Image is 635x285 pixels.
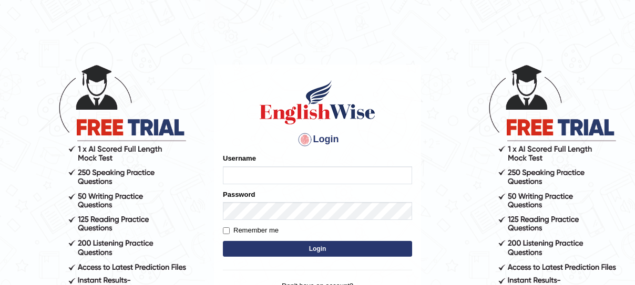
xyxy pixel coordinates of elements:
[223,225,279,236] label: Remember me
[223,227,230,234] input: Remember me
[258,79,377,126] img: Logo of English Wise sign in for intelligent practice with AI
[223,189,255,199] label: Password
[223,241,412,257] button: Login
[223,131,412,148] h4: Login
[223,153,256,163] label: Username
